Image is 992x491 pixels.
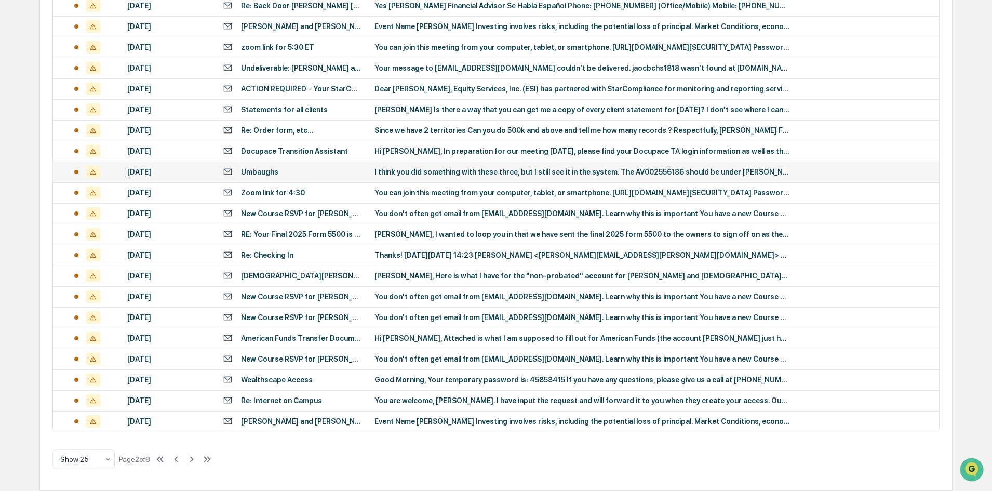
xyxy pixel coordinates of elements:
[241,293,362,301] div: New Course RSVP for [PERSON_NAME]
[10,79,29,98] img: 1746055101610-c473b297-6a78-478c-a979-82029cc54cd1
[241,396,322,405] div: Re: Internet on Campus
[241,147,348,155] div: Docupace Transition Assistant
[374,376,790,384] div: Good Morning, Your temporary password is: 45858415 If you have any questions, please give us a ca...
[241,272,362,280] div: [DEMOGRAPHIC_DATA][PERSON_NAME] ETRADE ACCOUNT CONSOLIDATION INSTRUCTIONS
[127,293,210,301] div: [DATE]
[127,22,210,31] div: [DATE]
[127,126,210,135] div: [DATE]
[374,189,790,197] div: You can join this meeting from your computer, tablet, or smartphone. [URL][DOMAIN_NAME][SECURITY_...
[86,131,129,141] span: Attestations
[374,43,790,51] div: You can join this meeting from your computer, tablet, or smartphone. [URL][DOMAIN_NAME][SECURITY_...
[374,22,790,31] div: Event Name [PERSON_NAME] Investing involves risks, including the potential loss of principal. Mar...
[127,147,210,155] div: [DATE]
[241,230,362,238] div: RE: Your Final 2025 Form 5500 is Ready to be Electronically Signed - Elite Financial Investments ...
[959,457,987,485] iframe: Open customer support
[6,147,70,165] a: 🔎Data Lookup
[10,22,189,38] p: How can we help?
[241,105,328,114] div: Statements for all clients
[127,189,210,197] div: [DATE]
[127,85,210,93] div: [DATE]
[127,417,210,426] div: [DATE]
[241,417,362,426] div: [PERSON_NAME] and [PERSON_NAME]
[127,251,210,259] div: [DATE]
[241,355,362,363] div: New Course RSVP for [PERSON_NAME]
[127,334,210,342] div: [DATE]
[241,85,362,93] div: ACTION REQUIRED - Your StarCompliance User Account Has Been Activated
[241,43,314,51] div: zoom link for 5:30 ET
[374,251,790,259] div: Thanks! [DATE][DATE] 14:23 [PERSON_NAME] <[PERSON_NAME][EMAIL_ADDRESS][PERSON_NAME][DOMAIN_NAME]>...
[241,168,278,176] div: Umbaughs
[374,126,790,135] div: Since we have 2 territories Can you do 500k and above and tell me how many records ? Respectfully...
[374,168,790,176] div: I think you did something with these three, but I still see it in the system. The AV002556186 sho...
[127,355,210,363] div: [DATE]
[374,209,790,218] div: You don't often get email from [EMAIL_ADDRESS][DOMAIN_NAME]. Learn why this is important You have...
[127,313,210,322] div: [DATE]
[119,455,150,463] div: Page 2 of 8
[21,151,65,161] span: Data Lookup
[374,64,790,72] div: Your message to [EMAIL_ADDRESS][DOMAIN_NAME] couldn't be delivered. jaocbchs1818 wasn't found at ...
[241,22,362,31] div: [PERSON_NAME] and [PERSON_NAME]
[73,176,126,184] a: Powered byPylon
[241,209,362,218] div: New Course RSVP for [PERSON_NAME]
[374,105,790,114] div: [PERSON_NAME] Is there a way that you can get me a copy of every client statement for [DATE]? I d...
[21,131,67,141] span: Preclearance
[6,127,71,145] a: 🖐️Preclearance
[127,272,210,280] div: [DATE]
[127,64,210,72] div: [DATE]
[127,105,210,114] div: [DATE]
[241,251,293,259] div: Re: Checking In
[10,132,19,140] div: 🖐️
[177,83,189,95] button: Start new chat
[10,152,19,160] div: 🔎
[127,209,210,218] div: [DATE]
[35,90,131,98] div: We're available if you need us!
[374,272,790,280] div: [PERSON_NAME], Here is what I have for the "non-probated" account for [PERSON_NAME] and [DEMOGRAP...
[374,396,790,405] div: You are welcome, [PERSON_NAME]. I have input the request and will forward it to you when they cre...
[127,43,210,51] div: [DATE]
[374,85,790,93] div: Dear [PERSON_NAME], Equity Services, Inc. (ESI) has partnered with StarCompliance for monitoring ...
[374,417,790,426] div: Event Name [PERSON_NAME] Investing involves risks, including the potential loss of principal. Mar...
[374,2,790,10] div: Yes [PERSON_NAME] Financial Advisor Se Habla Español Phone: [PHONE_NUMBER] (Office/Mobile) Mobile...
[374,334,790,342] div: Hi [PERSON_NAME], Attached is what I am supposed to fill out for American Funds (the account [PER...
[127,230,210,238] div: [DATE]
[241,189,305,197] div: Zoom link for 4:30
[241,334,362,342] div: American Funds Transfer Documentation
[127,2,210,10] div: [DATE]
[241,64,362,72] div: Undeliverable: [PERSON_NAME] and [PERSON_NAME]
[35,79,170,90] div: Start new chat
[71,127,133,145] a: 🗄️Attestations
[374,230,790,238] div: [PERSON_NAME], I wanted to loop you in that we have sent the final 2025 form 5500 to the owners t...
[374,355,790,363] div: You don't often get email from [EMAIL_ADDRESS][DOMAIN_NAME]. Learn why this is important You have...
[127,396,210,405] div: [DATE]
[374,313,790,322] div: You don't often get email from [EMAIL_ADDRESS][DOMAIN_NAME]. Learn why this is important You have...
[374,293,790,301] div: You don't often get email from [EMAIL_ADDRESS][DOMAIN_NAME]. Learn why this is important You have...
[241,126,314,135] div: Re: Order form, etc...
[127,376,210,384] div: [DATE]
[103,176,126,184] span: Pylon
[241,2,362,10] div: Re: Back Door [PERSON_NAME] [secure]
[241,313,362,322] div: New Course RSVP for [PERSON_NAME]
[127,168,210,176] div: [DATE]
[374,147,790,155] div: Hi [PERSON_NAME], In preparation for our meeting [DATE], please find your Docupace TA login infor...
[241,376,313,384] div: Wealthscape Access
[75,132,84,140] div: 🗄️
